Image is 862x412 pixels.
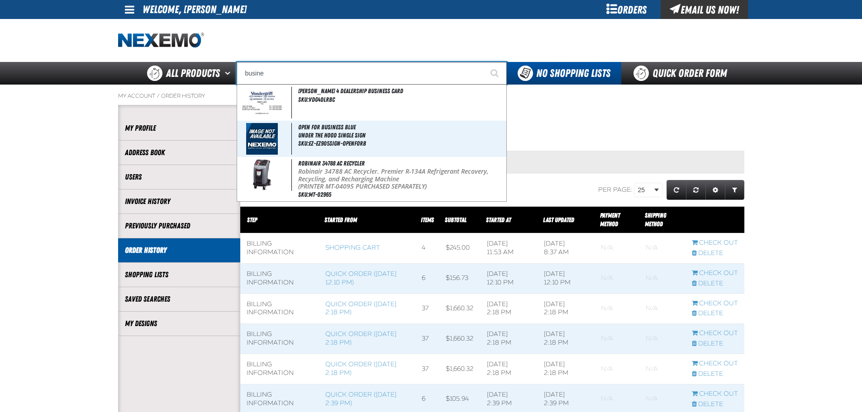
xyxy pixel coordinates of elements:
[125,294,233,304] a: Saved Searches
[298,87,403,95] span: [PERSON_NAME] 4 Dealership Business Card
[692,269,738,278] a: Continue checkout started from Quick Order (12/4/2024, 12:10 PM)
[595,263,639,294] td: Blank
[237,62,507,85] input: Search
[118,33,204,48] a: Home
[118,33,204,48] img: Nexemo logo
[125,172,233,182] a: Users
[125,196,233,207] a: Invoice History
[536,67,610,80] span: No Shopping Lists
[481,263,538,294] td: [DATE] 12:10 PM
[298,132,505,139] span: Under the Hood Single Sign
[125,221,233,231] a: Previously Purchased
[538,263,595,294] td: [DATE] 12:10 PM
[118,92,155,99] a: My Account
[481,294,538,324] td: [DATE] 2:18 PM
[639,324,686,354] td: Blank
[692,360,738,368] a: Continue checkout started from Quick Order (12/16/2024, 2:18 PM)
[725,180,744,200] a: Expand or Collapse Grid Filters
[439,294,481,324] td: $1,660.32
[298,168,505,183] p: Robinair 34788 AC Recycler. Premier R-134A Refrigerant Recovery, Recycling, and Recharging Machine
[692,249,738,258] a: Delete checkout started from Shopping Cart
[415,354,439,384] td: 37
[692,309,738,318] a: Delete checkout started from Quick Order (12/16/2024, 2:18 PM)
[639,233,686,264] td: Blank
[692,390,738,398] a: Continue checkout started from Quick Order (12/16/2024, 2:39 PM)
[595,233,639,264] td: Blank
[538,324,595,354] td: [DATE] 2:18 PM
[543,216,574,223] a: Last Updated
[686,180,706,200] a: Reset grid action
[324,216,357,223] span: Started From
[638,185,652,195] span: 25
[325,270,396,286] a: Quick Order ([DATE] 12:10 PM)
[507,62,621,85] button: You do not have available Shopping Lists. Open to Create a New List
[481,354,538,384] td: [DATE] 2:18 PM
[247,330,313,347] div: Billing Information
[247,300,313,317] div: Billing Information
[421,216,434,223] span: Items
[247,216,257,223] span: Step
[325,300,396,317] a: Quick Order ([DATE] 2:18 PM)
[439,354,481,384] td: $1,660.32
[239,90,285,116] img: 5b8433d072af7953222999-VDG4DLRBC-1.jpg
[246,123,278,155] img: missing_image.jpg
[639,354,686,384] td: Blank
[125,123,233,133] a: My Profile
[222,62,237,85] button: Open All Products pages
[439,263,481,294] td: $156.73
[166,65,220,81] span: All Products
[415,294,439,324] td: 37
[639,263,686,294] td: Blank
[325,360,396,377] a: Quick Order ([DATE] 2:18 PM)
[595,354,639,384] td: Blank
[118,92,744,99] nav: Breadcrumbs
[298,191,331,198] span: SKU:MT-02965
[692,370,738,379] a: Delete checkout started from Quick Order (12/16/2024, 2:18 PM)
[705,180,725,200] a: Expand or Collapse Grid Settings
[481,233,538,264] td: [DATE] 11:53 AM
[667,180,686,200] a: Refresh grid action
[161,92,205,99] a: Order History
[325,391,396,407] a: Quick Order ([DATE] 2:39 PM)
[325,330,396,346] a: Quick Order ([DATE] 2:18 PM)
[298,160,365,167] span: Robinair 34788 AC Recycler
[415,263,439,294] td: 6
[481,324,538,354] td: [DATE] 2:18 PM
[538,233,595,264] td: [DATE] 8:37 AM
[538,294,595,324] td: [DATE] 2:18 PM
[298,96,335,103] span: SKU:VDG4DLRBC
[598,186,633,194] span: Per page:
[439,324,481,354] td: $1,660.32
[645,212,666,227] span: Shipping Method
[247,270,313,287] div: Billing Information
[538,354,595,384] td: [DATE] 2:18 PM
[600,212,620,227] a: Payment Method
[415,233,439,264] td: 4
[439,233,481,264] td: $245.00
[325,244,380,251] a: Shopping Cart
[692,239,738,247] a: Continue checkout started from Shopping Cart
[486,216,511,223] a: Started At
[692,299,738,308] a: Continue checkout started from Quick Order (12/16/2024, 2:18 PM)
[692,340,738,348] a: Delete checkout started from Quick Order (12/16/2024, 2:18 PM)
[247,240,313,257] div: Billing Information
[445,216,467,223] a: Subtotal
[595,294,639,324] td: Blank
[298,123,356,131] span: Open for Business Blue
[692,400,738,409] a: Delete checkout started from Quick Order (12/16/2024, 2:39 PM)
[484,62,507,85] button: Start Searching
[157,92,160,99] span: /
[692,329,738,338] a: Continue checkout started from Quick Order (12/16/2024, 2:18 PM)
[125,147,233,158] a: Address Book
[621,62,744,85] a: Quick Order Form
[595,324,639,354] td: Blank
[298,183,505,190] p: (PRINTER MT-04095 PURCHASED SEPARATELY)
[298,140,366,147] span: SKU:EZ-EZ905SIGN-OPENFORB
[125,270,233,280] a: Shopping Lists
[415,324,439,354] td: 37
[247,391,313,408] div: Billing Information
[247,360,313,378] div: Billing Information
